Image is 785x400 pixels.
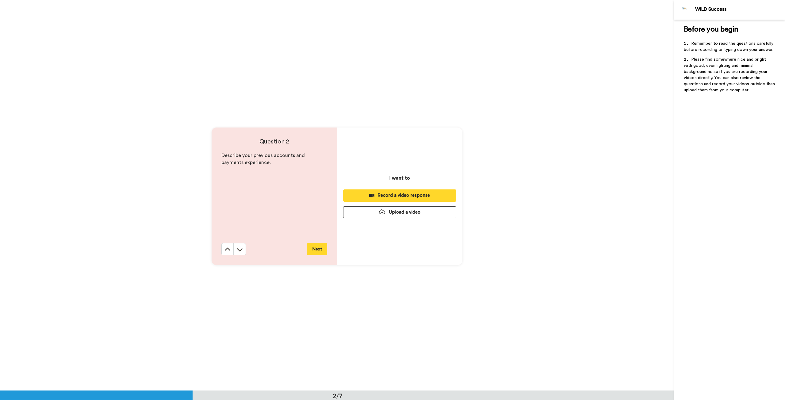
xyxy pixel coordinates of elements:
h4: Question 2 [221,137,327,146]
span: Please find somewhere nice and bright with good, even lighting and minimal background noise if yo... [684,57,776,92]
span: Remember to read the questions carefully before recording or typing down your answer. [684,41,775,52]
button: Record a video response [343,189,456,201]
div: 2/7 [323,391,352,400]
span: Describe your previous accounts and payments experience. [221,153,306,165]
button: Upload a video [343,206,456,218]
p: I want to [389,174,410,182]
div: WILD Success [695,6,785,12]
button: Next [307,243,327,255]
img: Profile Image [677,2,692,17]
div: Record a video response [348,192,451,199]
span: Before you begin [684,26,738,33]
